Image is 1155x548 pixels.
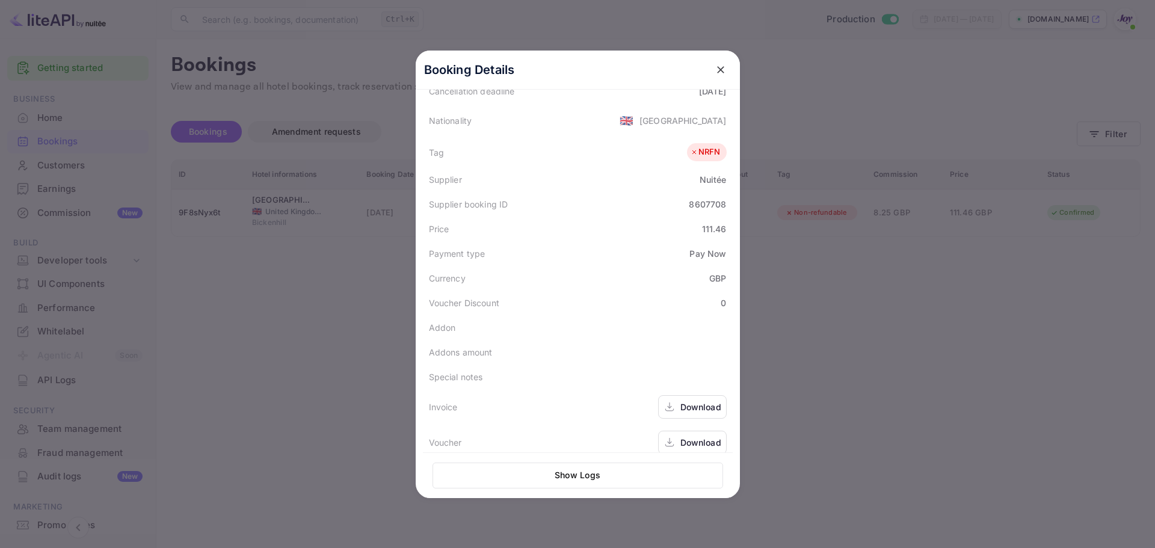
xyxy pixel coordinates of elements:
[700,173,727,186] div: Nuitée
[429,173,462,186] div: Supplier
[620,109,633,131] span: United States
[429,346,493,359] div: Addons amount
[702,223,727,235] div: 111.46
[424,61,515,79] p: Booking Details
[429,146,444,159] div: Tag
[689,198,726,211] div: 8607708
[429,85,515,97] div: Cancellation deadline
[429,297,499,309] div: Voucher Discount
[680,436,721,449] div: Download
[689,247,726,260] div: Pay Now
[433,463,723,488] button: Show Logs
[429,321,456,334] div: Addon
[709,272,726,285] div: GBP
[690,146,721,158] div: NRFN
[721,297,726,309] div: 0
[639,114,727,127] div: [GEOGRAPHIC_DATA]
[680,401,721,413] div: Download
[429,371,483,383] div: Special notes
[429,401,458,413] div: Invoice
[429,272,466,285] div: Currency
[429,198,508,211] div: Supplier booking ID
[699,85,727,97] div: [DATE]
[429,223,449,235] div: Price
[710,59,731,81] button: close
[429,114,472,127] div: Nationality
[429,247,485,260] div: Payment type
[429,436,462,449] div: Voucher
